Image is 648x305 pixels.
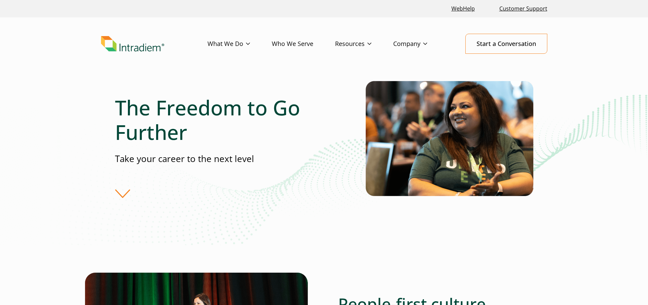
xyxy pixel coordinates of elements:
a: Who We Serve [272,34,335,54]
a: Link to homepage of Intradiem [101,36,207,52]
a: Company [393,34,449,54]
a: Resources [335,34,393,54]
a: Link opens in a new window [449,1,478,16]
a: Start a Conversation [465,34,547,54]
img: Intradiem [101,36,164,52]
h1: The Freedom to Go Further [115,95,324,144]
p: Take your career to the next level [115,152,324,165]
a: Customer Support [497,1,550,16]
a: What We Do [207,34,272,54]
